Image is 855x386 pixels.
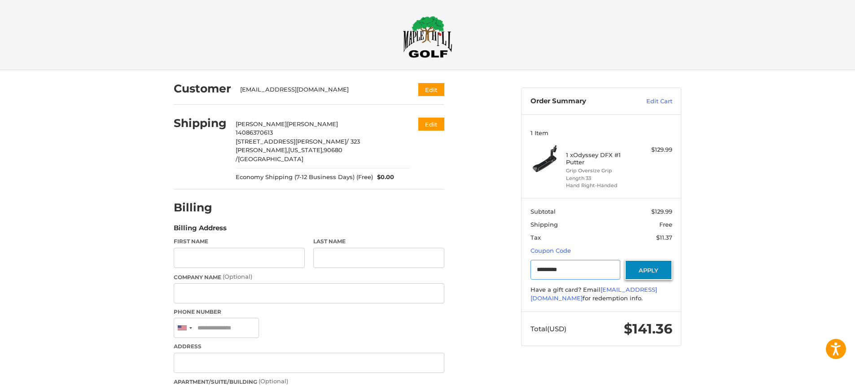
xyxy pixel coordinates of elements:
[174,237,305,246] label: First Name
[624,320,672,337] span: $141.36
[403,16,452,58] img: Maple Hill Golf
[236,146,342,162] span: 90680 /
[531,129,672,136] h3: 1 Item
[288,146,324,154] span: [US_STATE],
[531,247,571,254] a: Coupon Code
[566,167,635,175] li: Grip Oversize Grip
[174,223,227,237] legend: Billing Address
[174,82,231,96] h2: Customer
[174,308,444,316] label: Phone Number
[781,362,855,386] iframe: Google Customer Reviews
[174,377,444,386] label: Apartment/Suite/Building
[566,151,635,166] h4: 1 x Odyssey DFX #1 Putter
[418,83,444,96] button: Edit
[373,173,395,182] span: $0.00
[236,120,287,127] span: [PERSON_NAME]
[566,182,635,189] li: Hand Right-Handed
[531,285,672,303] div: Have a gift card? Email for redemption info.
[240,85,401,94] div: [EMAIL_ADDRESS][DOMAIN_NAME]
[259,377,288,385] small: (Optional)
[287,120,338,127] span: [PERSON_NAME]
[531,260,621,280] input: Gift Certificate or Coupon Code
[531,234,541,241] span: Tax
[174,342,444,351] label: Address
[223,273,252,280] small: (Optional)
[346,138,360,145] span: / 323
[637,145,672,154] div: $129.99
[531,221,558,228] span: Shipping
[236,173,373,182] span: Economy Shipping (7-12 Business Days) (Free)
[625,260,672,280] button: Apply
[236,146,288,154] span: [PERSON_NAME],
[531,208,556,215] span: Subtotal
[656,234,672,241] span: $11.37
[236,129,273,136] span: 14086370613
[659,221,672,228] span: Free
[174,318,195,338] div: United States: +1
[236,138,346,145] span: [STREET_ADDRESS][PERSON_NAME]
[531,97,627,106] h3: Order Summary
[627,97,672,106] a: Edit Cart
[238,155,303,162] span: [GEOGRAPHIC_DATA]
[566,175,635,182] li: Length 33
[531,325,566,333] span: Total (USD)
[651,208,672,215] span: $129.99
[418,118,444,131] button: Edit
[174,272,444,281] label: Company Name
[174,116,227,130] h2: Shipping
[174,201,226,215] h2: Billing
[313,237,444,246] label: Last Name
